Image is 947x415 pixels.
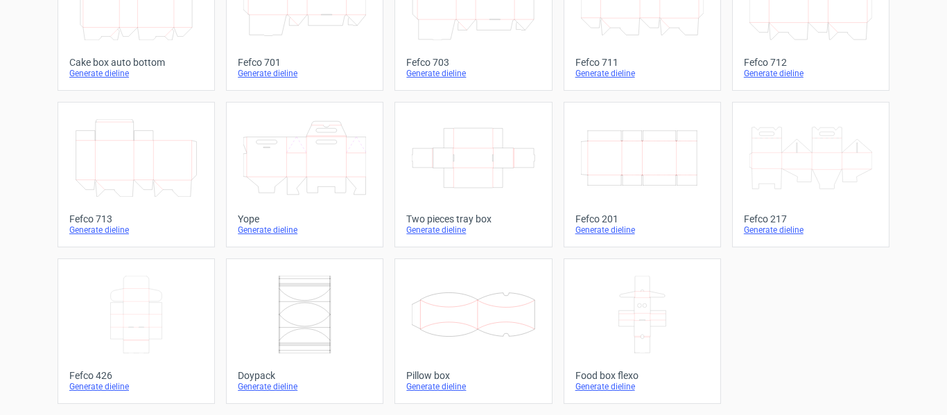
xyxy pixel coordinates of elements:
div: Yope [238,213,372,224]
div: Pillow box [406,370,540,381]
div: Generate dieline [406,68,540,79]
div: Generate dieline [69,68,203,79]
div: Two pieces tray box [406,213,540,224]
div: Fefco 711 [575,57,709,68]
div: Generate dieline [238,68,372,79]
div: Generate dieline [575,224,709,236]
div: Generate dieline [406,224,540,236]
div: Fefco 701 [238,57,372,68]
div: Generate dieline [575,68,709,79]
div: Generate dieline [238,224,372,236]
div: Fefco 217 [744,213,878,224]
a: Fefco 713Generate dieline [58,102,215,247]
div: Generate dieline [69,224,203,236]
div: Generate dieline [744,68,878,79]
div: Generate dieline [238,381,372,392]
div: Generate dieline [406,381,540,392]
a: Food box flexoGenerate dieline [564,258,721,404]
a: Fefco 217Generate dieline [732,102,889,247]
div: Fefco 703 [406,57,540,68]
div: Generate dieline [575,381,709,392]
a: DoypackGenerate dieline [226,258,383,404]
div: Cake box auto bottom [69,57,203,68]
div: Fefco 426 [69,370,203,381]
a: Fefco 426Generate dieline [58,258,215,404]
a: Two pieces tray boxGenerate dieline [394,102,552,247]
div: Fefco 201 [575,213,709,224]
div: Food box flexo [575,370,709,381]
a: Fefco 201Generate dieline [564,102,721,247]
a: YopeGenerate dieline [226,102,383,247]
div: Generate dieline [69,381,203,392]
div: Fefco 713 [69,213,203,224]
a: Pillow boxGenerate dieline [394,258,552,404]
div: Doypack [238,370,372,381]
div: Fefco 712 [744,57,878,68]
div: Generate dieline [744,224,878,236]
